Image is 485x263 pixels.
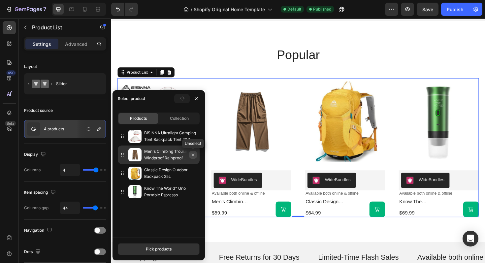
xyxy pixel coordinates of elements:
[106,190,148,199] a: Men's Climbing Trousers Windproof Rainproof Cycling Pants
[32,23,88,31] p: Product List
[56,76,96,91] div: Slider
[417,3,438,16] button: Save
[130,115,147,121] span: Products
[219,248,305,258] p: Limited-Time Flash Sales
[205,190,248,199] h2: classic design outdoor backpack 25l
[144,185,197,198] p: Know The World™ Uno Portable Espresso
[305,190,347,199] a: Know The World™ Uno Portable Espresso
[111,18,485,263] iframe: Design area
[106,63,191,156] a: Men's Climbing Trousers Windproof Rainproof Cycling Pants
[206,183,289,188] p: Available both online & offline
[307,164,358,180] button: WideBundles
[7,190,49,199] h2: bisinna ultralight camping tent backpack tent 20d nylon waterproof
[128,130,142,143] img: collections
[28,168,55,175] div: WideBundles
[109,164,160,180] button: WideBundles
[146,246,172,252] div: Pick products
[7,190,49,199] a: BISINNA Ultralight Camping Tent Backpack Tent 20D Nylon Waterproof
[194,6,265,13] span: Shopify Original Home Template
[144,148,197,161] p: Men's Climbing Trousers Windproof Rainproof Cycling Pants
[60,164,80,176] input: Auto
[24,188,57,197] div: Item spacing
[128,185,142,198] img: collections
[24,150,47,159] div: Display
[7,63,91,156] a: BISINNA Ultralight Camping Tent Backpack Tent 20D Nylon Waterproof
[15,54,40,60] div: Product List
[24,226,53,235] div: Navigation
[111,3,138,16] div: Undo/Redo
[7,202,49,211] div: $63.44
[44,127,64,131] p: 4 products
[24,64,37,70] div: Layout
[15,168,22,176] img: Wide%20Bundles.png
[24,247,42,256] div: Dots
[128,148,142,161] img: collections
[114,168,122,176] img: Wide%20Bundles.png
[24,167,41,173] div: Columns
[7,29,389,48] h2: popular
[106,202,148,211] div: $59.99
[144,167,197,180] p: Classic Design Outdoor Backpack 25L
[33,41,51,48] p: Settings
[422,7,433,12] span: Save
[6,70,16,76] div: 450
[324,248,423,258] p: Available both online & offline
[313,6,331,12] span: Published
[205,190,248,199] a: Classic Design Outdoor Backpack 25L
[27,122,40,136] img: product feature img
[287,6,301,12] span: Default
[441,3,469,16] button: Publish
[9,164,60,180] button: WideBundles
[463,231,478,247] div: Open Intercom Messenger
[127,168,154,175] div: WideBundles
[305,190,347,199] h2: know the world™ uno portable espresso
[114,248,199,258] p: Free Returns for 30 Days
[118,243,200,255] button: Pick products
[106,190,148,199] h2: men's climbing trousers windproof rainproof cycling pants
[60,202,80,214] input: Auto
[7,183,91,188] p: Available both online & offline
[305,183,389,188] p: Available both online & offline
[24,108,53,114] div: Product source
[208,164,259,180] button: WideBundles
[43,5,46,13] p: 7
[5,121,16,126] div: Beta
[205,202,248,211] div: $64.99
[312,168,320,176] img: Wide%20Bundles.png
[128,167,142,180] img: collections
[226,168,254,175] div: WideBundles
[1,248,94,258] p: Free Shipping on All Orders
[3,3,49,16] button: 7
[305,63,389,156] a: Know The World™ Uno Portable Espresso
[305,202,347,211] div: $69.99
[326,168,353,175] div: WideBundles
[144,130,197,143] p: BISINNA Ultralight Camping Tent Backpack Tent 20D Nylon Waterproof
[213,168,221,176] img: Wide%20Bundles.png
[65,41,87,48] p: Advanced
[205,63,290,156] a: Classic Design Outdoor Backpack 25L
[191,6,192,13] span: /
[447,6,463,13] div: Publish
[170,115,189,121] span: Collection
[107,183,190,188] p: Available both online & offline
[118,96,145,102] div: Select product
[24,205,48,211] div: Columns gap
